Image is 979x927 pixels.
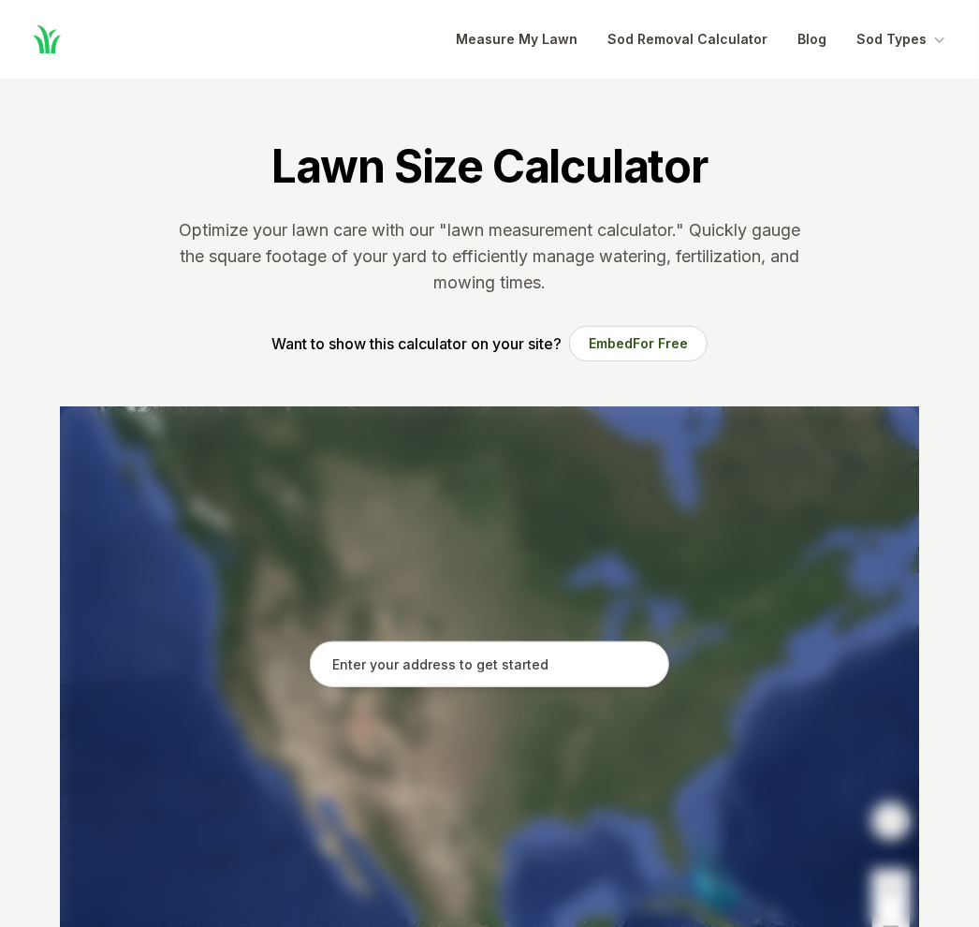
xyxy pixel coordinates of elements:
span: For Free [633,335,688,351]
input: Enter your address to get started [310,641,669,688]
h1: Lawn Size Calculator [271,139,708,195]
p: Optimize your lawn care with our "lawn measurement calculator." Quickly gauge the square footage ... [175,217,804,296]
button: Sod Types [856,28,949,51]
p: Want to show this calculator on your site? [271,332,562,355]
a: Sod Removal Calculator [607,28,767,51]
a: Blog [797,28,826,51]
button: EmbedFor Free [569,326,708,361]
a: Measure My Lawn [456,28,577,51]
